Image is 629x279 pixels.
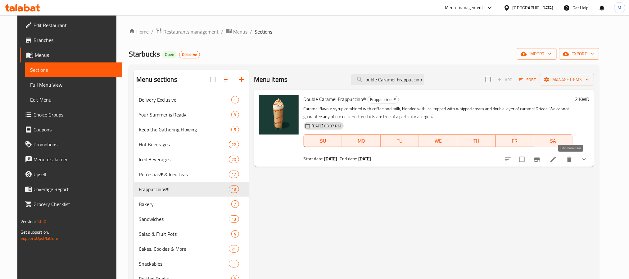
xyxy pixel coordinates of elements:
[34,200,117,208] span: Grocery Checklist
[559,48,599,60] button: export
[139,185,229,193] span: Frappuccinos®
[20,18,122,33] a: Edit Restaurant
[139,230,231,238] div: Salad & Fruit Pots
[30,81,117,89] span: Full Menu View
[134,167,249,182] div: Refreshas® & Iced Teas17
[500,152,515,167] button: sort-choices
[156,28,219,36] a: Restaurants management
[445,4,483,11] div: Menu-management
[519,76,536,83] span: Sort
[229,185,239,193] div: items
[232,231,239,237] span: 4
[20,48,122,62] a: Menus
[232,97,239,103] span: 1
[229,172,238,177] span: 17
[229,261,238,267] span: 11
[304,155,324,163] span: Start date:
[229,186,238,192] span: 19
[368,96,399,103] div: Frappuccinos®
[129,28,149,35] a: Home
[139,260,229,268] div: Snackables
[231,230,239,238] div: items
[304,94,366,104] span: Double Caramel Frappuccino®
[34,126,117,133] span: Coupons
[139,171,229,178] span: Refreshas® & Iced Teas
[139,200,231,208] span: Bakery
[139,156,229,163] div: Iced Beverages
[545,76,589,84] span: Manage items
[139,215,229,223] span: Sandwiches
[229,260,239,268] div: items
[229,142,238,148] span: 22
[259,95,299,135] img: Double Caramel Frappuccino®
[139,126,231,133] span: Keep the Gathering Flowing
[25,62,122,77] a: Sections
[139,245,229,253] span: Cakes, Cookies & More
[419,135,458,147] button: WE
[381,135,419,147] button: TU
[34,185,117,193] span: Coverage Report
[232,201,239,207] span: 7
[20,152,122,167] a: Menu disclaimer
[229,156,239,163] div: items
[530,152,545,167] button: Branch-specific-item
[20,217,36,226] span: Version:
[221,28,223,35] li: /
[340,155,357,163] span: End date:
[581,156,588,163] svg: Show Choices
[134,212,249,226] div: Sandwiches13
[562,152,577,167] button: delete
[229,216,238,222] span: 13
[482,73,495,86] span: Select section
[495,75,515,85] span: Add item
[20,234,60,242] a: Support.OpsPlatform
[309,123,344,129] span: [DATE] 03:37 PM
[206,73,219,86] span: Select all sections
[136,75,177,84] h2: Menu sections
[151,28,153,35] li: /
[139,96,231,103] span: Delivery Exclusive
[229,171,239,178] div: items
[30,96,117,103] span: Edit Menu
[134,256,249,271] div: Snackables11
[20,122,122,137] a: Coupons
[515,153,528,166] span: Select to update
[254,75,288,84] h2: Menu items
[162,52,177,57] span: Open
[564,50,594,58] span: export
[134,241,249,256] div: Cakes, Cookies & More21
[30,66,117,74] span: Sections
[231,200,239,208] div: items
[513,4,554,11] div: [GEOGRAPHIC_DATA]
[522,50,552,58] span: import
[229,245,239,253] div: items
[34,156,117,163] span: Menu disclaimer
[534,135,573,147] button: SA
[34,111,117,118] span: Choice Groups
[324,155,337,163] b: [DATE]
[134,107,249,122] div: Your Summer is Ready9
[231,126,239,133] div: items
[34,21,117,29] span: Edit Restaurant
[537,136,570,145] span: SA
[20,167,122,182] a: Upsell
[25,77,122,92] a: Full Menu View
[20,33,122,48] a: Branches
[232,112,239,118] span: 9
[134,137,249,152] div: Hot Beverages22
[618,4,622,11] span: M
[162,51,177,58] div: Open
[229,246,238,252] span: 21
[139,111,231,118] div: Your Summer is Ready
[139,141,229,148] span: Hot Beverages
[163,28,219,35] span: Restaurants management
[515,75,540,85] span: Sort items
[498,136,532,145] span: FR
[460,136,493,145] span: TH
[304,135,342,147] button: SU
[219,72,234,87] span: Sort sections
[517,48,557,60] button: import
